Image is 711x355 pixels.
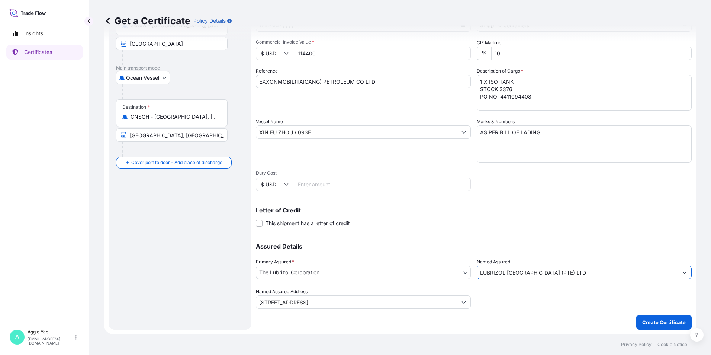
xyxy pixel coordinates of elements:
[457,125,470,139] button: Show suggestions
[15,333,19,341] span: A
[636,315,692,330] button: Create Certificate
[457,295,470,309] button: Show suggestions
[256,207,692,213] p: Letter of Credit
[477,47,491,60] div: %
[642,319,686,326] p: Create Certificate
[256,118,283,125] label: Vessel Name
[131,159,222,166] span: Cover port to door - Add place of discharge
[657,342,687,348] a: Cookie Notice
[6,26,83,41] a: Insights
[266,220,350,227] span: This shipment has a letter of credit
[477,67,523,75] label: Description of Cargo
[293,177,471,191] input: Enter amount
[259,269,319,276] span: The Lubrizol Corporation
[28,336,74,345] p: [EMAIL_ADDRESS][DOMAIN_NAME]
[126,74,159,81] span: Ocean Vessel
[6,45,83,60] a: Certificates
[477,118,515,125] label: Marks & Numbers
[256,288,308,295] label: Named Assured Address
[116,37,228,50] input: Text to appear on certificate
[28,329,74,335] p: Aggie Yap
[104,15,190,27] p: Get a Certificate
[621,342,652,348] a: Privacy Policy
[256,295,457,309] input: Named Assured Address
[256,243,692,249] p: Assured Details
[256,266,471,279] button: The Lubrizol Corporation
[131,113,218,121] input: Destination
[491,47,692,60] input: Enter percentage between 0 and 24%
[477,266,678,279] input: Assured Name
[122,104,150,110] div: Destination
[116,128,228,142] input: Text to appear on certificate
[116,157,232,169] button: Cover port to door - Add place of discharge
[24,48,52,56] p: Certificates
[256,170,471,176] span: Duty Cost
[678,266,691,279] button: Show suggestions
[293,47,471,60] input: Enter amount
[256,75,471,88] input: Enter booking reference
[477,39,501,47] label: CIF Markup
[256,258,294,266] span: Primary Assured
[24,30,43,37] p: Insights
[477,258,510,266] label: Named Assured
[256,67,278,75] label: Reference
[193,17,226,25] p: Policy Details
[256,39,471,45] span: Commercial Invoice Value
[116,71,170,84] button: Select transport
[116,65,244,71] p: Main transport mode
[256,125,457,139] input: Type to search vessel name or IMO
